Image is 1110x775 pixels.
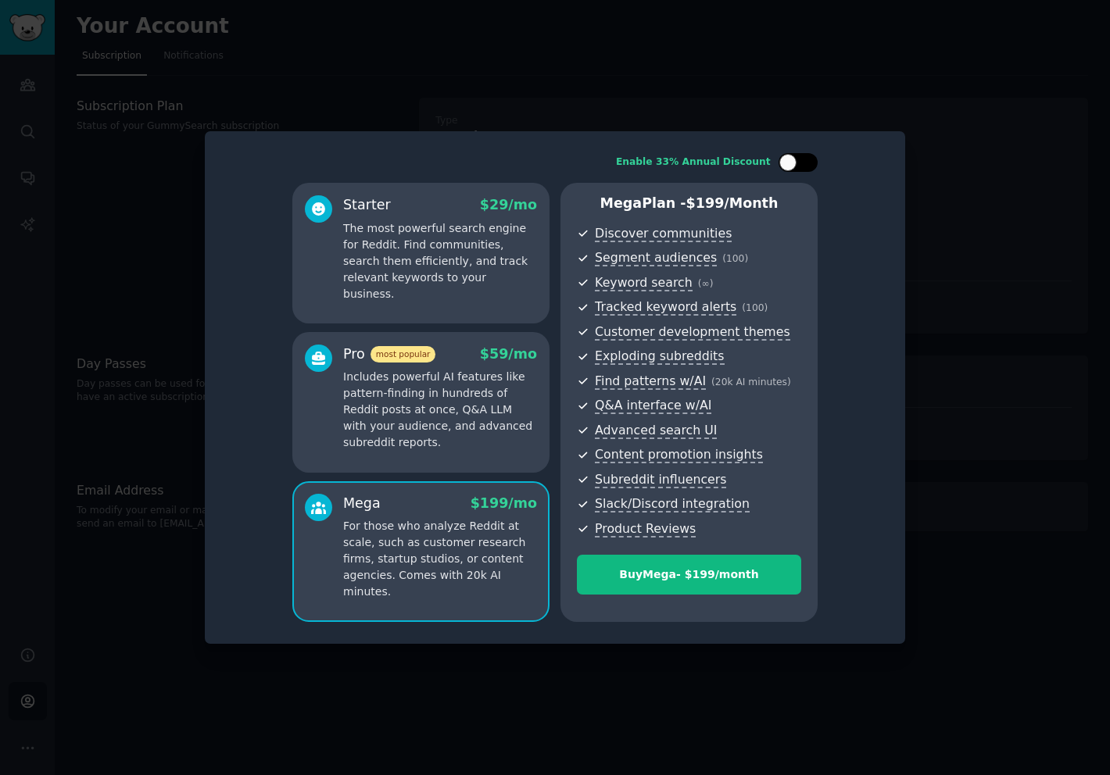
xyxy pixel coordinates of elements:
[343,345,435,364] div: Pro
[577,555,801,595] button: BuyMega- $199/month
[595,275,693,291] span: Keyword search
[595,324,790,341] span: Customer development themes
[577,194,801,213] p: Mega Plan -
[343,195,391,215] div: Starter
[595,226,732,242] span: Discover communities
[595,472,726,488] span: Subreddit influencers
[595,521,696,537] span: Product Reviews
[686,195,779,211] span: $ 199 /month
[578,566,800,583] div: Buy Mega - $ 199 /month
[595,348,724,365] span: Exploding subreddits
[471,495,537,511] span: $ 199 /mo
[480,197,537,212] span: $ 29 /mo
[480,346,537,362] span: $ 59 /mo
[595,299,736,316] span: Tracked keyword alerts
[371,346,436,362] span: most popular
[595,496,750,512] span: Slack/Discord integration
[595,398,711,414] span: Q&A interface w/AI
[343,369,537,451] p: Includes powerful AI features like pattern-finding in hundreds of Reddit posts at once, Q&A LLM w...
[595,423,717,439] span: Advanced search UI
[595,373,706,390] span: Find patterns w/AI
[616,155,771,170] div: Enable 33% Annual Discount
[595,447,763,463] span: Content promotion insights
[711,377,791,387] span: ( 20k AI minutes )
[343,518,537,600] p: For those who analyze Reddit at scale, such as customer research firms, startup studios, or conte...
[722,253,748,264] span: ( 100 )
[595,250,717,266] span: Segment audiences
[343,494,381,513] div: Mega
[343,220,537,302] p: The most powerful search engine for Reddit. Find communities, search them efficiently, and track ...
[742,302,768,313] span: ( 100 )
[698,278,714,289] span: ( ∞ )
